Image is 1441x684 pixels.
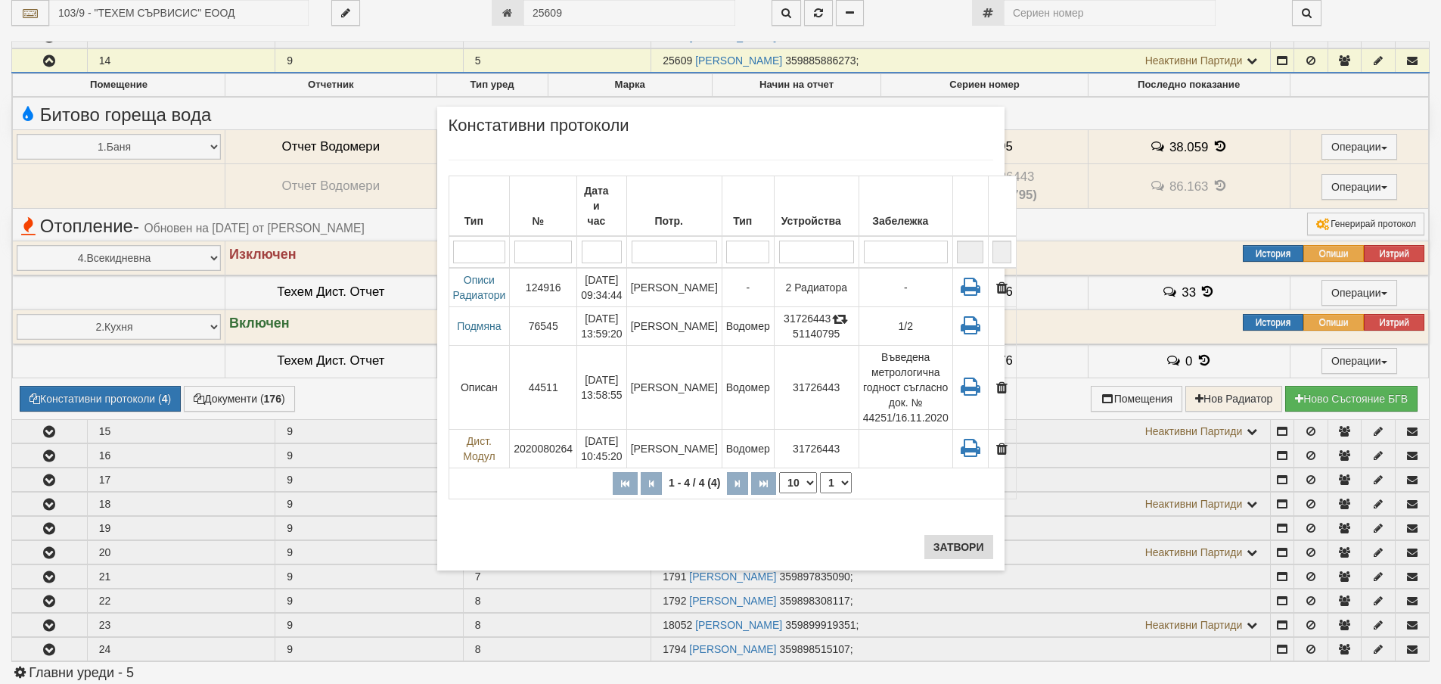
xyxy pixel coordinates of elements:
th: : No sort applied, activate to apply an ascending sort [988,176,1016,236]
td: [PERSON_NAME] [626,306,722,345]
button: Затвори [924,535,993,559]
div: № [514,210,573,232]
th: №: No sort applied, activate to apply an ascending sort [510,176,577,236]
td: [PERSON_NAME] [626,429,722,468]
td: [DATE] 10:45:20 [577,429,627,468]
span: 1 - 4 / 4 (4) [665,477,724,489]
td: Дист. Модул [449,429,510,468]
th: : No sort applied, sorting is disabled [952,176,988,236]
span: Констативни протоколи [449,118,629,145]
td: 1/2 [859,306,952,345]
th: Тип: No sort applied, activate to apply an ascending sort [449,176,510,236]
div: Тип [453,210,506,232]
td: 2020080264 [510,429,577,468]
select: Страница номер [820,472,852,493]
td: Водомер [722,306,774,345]
td: Описи Радиатори [449,268,510,307]
div: Забележка [863,210,949,232]
div: Дата и час [581,180,623,232]
td: 31726443 51140795 [774,306,859,345]
div: Тип [726,210,770,232]
td: 31726443 [774,429,859,468]
td: [PERSON_NAME] [626,345,722,429]
th: Дата и час: Descending sort applied, activate to apply an ascending sort [577,176,627,236]
div: Потр. [631,210,718,232]
select: Брой редове на страница [779,472,817,493]
th: Забележка: No sort applied, activate to apply an ascending sort [859,176,952,236]
td: Водомер [722,429,774,468]
div: Устройства [778,210,855,232]
button: Предишна страница [641,472,662,495]
td: 2 Радиатора [774,268,859,307]
td: - [859,268,952,307]
td: [DATE] 09:34:44 [577,268,627,307]
td: [DATE] 13:59:20 [577,306,627,345]
button: Следваща страница [727,472,748,495]
th: Потр.: No sort applied, activate to apply an ascending sort [626,176,722,236]
th: Тип: No sort applied, activate to apply an ascending sort [722,176,774,236]
th: Устройства: No sort applied, activate to apply an ascending sort [774,176,859,236]
td: - [722,268,774,307]
td: [DATE] 13:58:55 [577,345,627,429]
td: Въведена метрологична годност съгласно док. № 44251/16.11.2020 [859,345,952,429]
button: Последна страница [751,472,776,495]
td: 31726443 [774,345,859,429]
td: Подмяна [449,306,510,345]
td: Водомер [722,345,774,429]
td: Описан [449,345,510,429]
button: Първа страница [613,472,638,495]
td: [PERSON_NAME] [626,268,722,307]
td: 124916 [510,268,577,307]
td: 76545 [510,306,577,345]
td: 44511 [510,345,577,429]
